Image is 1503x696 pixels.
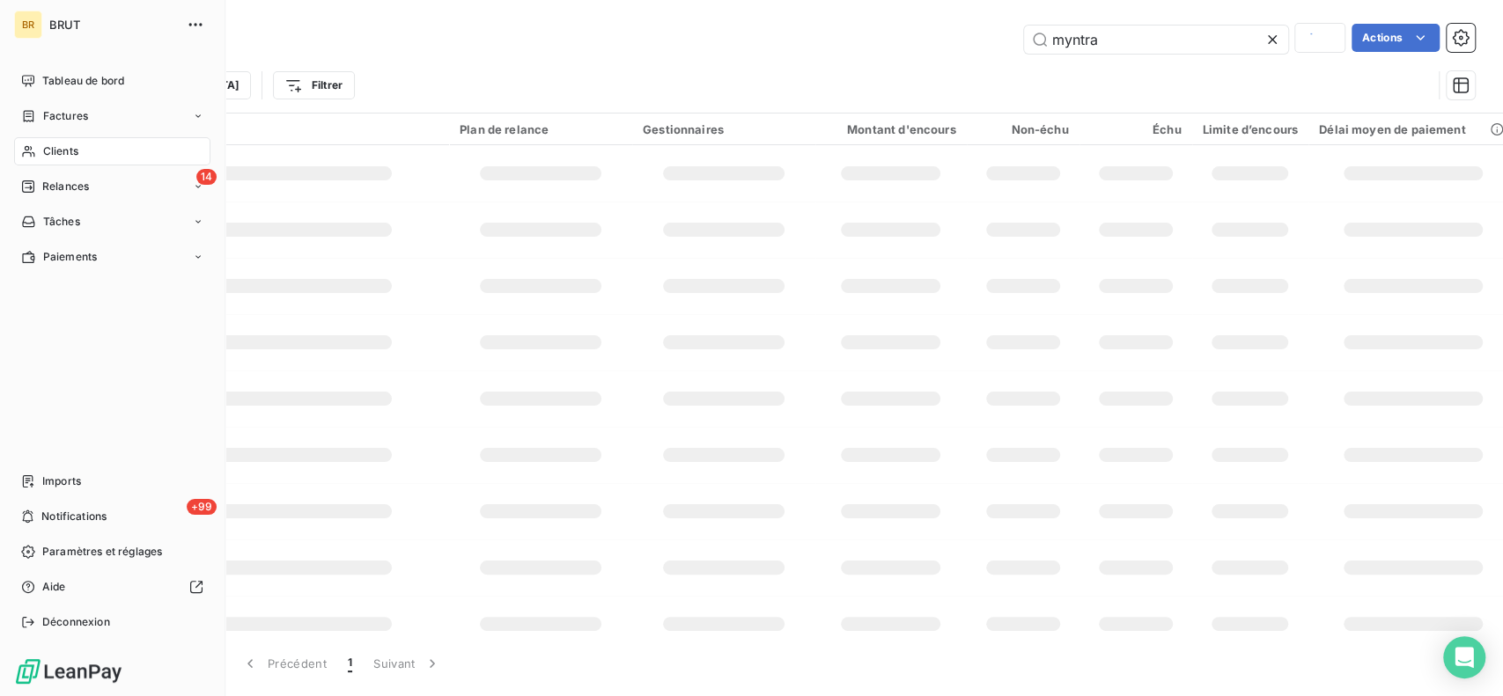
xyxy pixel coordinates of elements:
[43,214,80,230] span: Tâches
[42,73,124,89] span: Tableau de bord
[42,544,162,560] span: Paramètres et réglages
[41,509,107,524] span: Notifications
[363,645,452,682] button: Suivant
[231,645,337,682] button: Précédent
[337,645,363,682] button: 1
[43,143,78,159] span: Clients
[14,657,123,685] img: Logo LeanPay
[348,655,352,672] span: 1
[42,614,110,630] span: Déconnexion
[1090,122,1182,136] div: Échu
[196,169,217,185] span: 14
[1203,122,1298,136] div: Limite d’encours
[273,71,354,99] button: Filtrer
[42,579,66,595] span: Aide
[826,122,956,136] div: Montant d'encours
[460,122,622,136] div: Plan de relance
[14,573,210,601] a: Aide
[42,473,81,489] span: Imports
[1352,24,1440,52] button: Actions
[43,108,88,124] span: Factures
[977,122,1069,136] div: Non-échu
[643,122,805,136] div: Gestionnaires
[1024,26,1288,54] input: Rechercher
[1443,636,1485,678] div: Open Intercom Messenger
[14,11,42,39] div: BR
[43,249,97,265] span: Paiements
[49,18,176,32] span: BRUT
[42,179,89,194] span: Relances
[187,499,217,515] span: +99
